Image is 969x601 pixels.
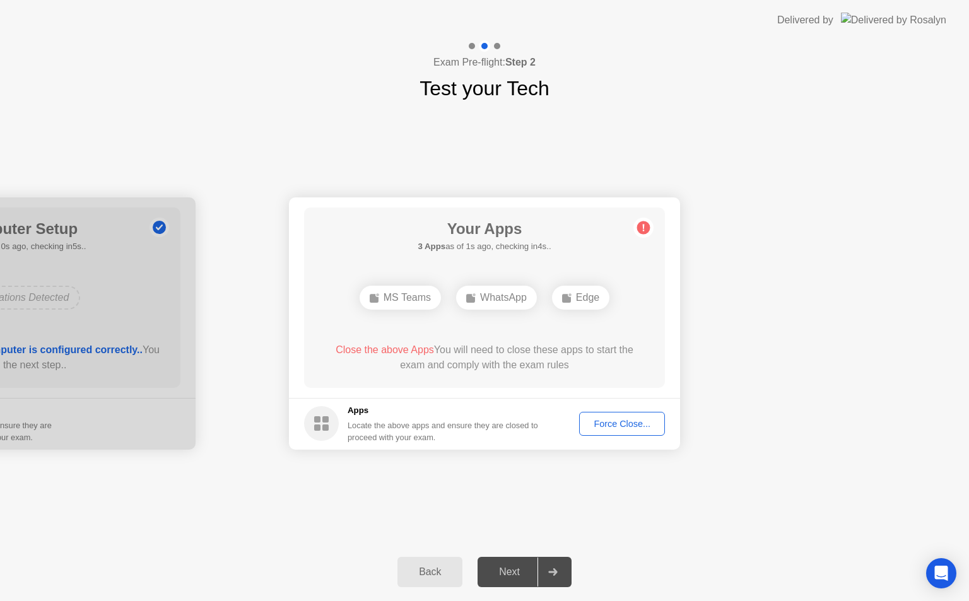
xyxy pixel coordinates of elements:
[418,240,551,253] h5: as of 1s ago, checking in4s..
[348,404,539,417] h5: Apps
[777,13,833,28] div: Delivered by
[584,419,661,429] div: Force Close...
[505,57,536,67] b: Step 2
[420,73,549,103] h1: Test your Tech
[336,344,434,355] span: Close the above Apps
[418,242,445,251] b: 3 Apps
[552,286,609,310] div: Edge
[481,566,537,578] div: Next
[926,558,956,588] div: Open Intercom Messenger
[397,557,462,587] button: Back
[478,557,572,587] button: Next
[401,566,459,578] div: Back
[433,55,536,70] h4: Exam Pre-flight:
[456,286,537,310] div: WhatsApp
[841,13,946,27] img: Delivered by Rosalyn
[360,286,441,310] div: MS Teams
[322,342,647,373] div: You will need to close these apps to start the exam and comply with the exam rules
[348,419,539,443] div: Locate the above apps and ensure they are closed to proceed with your exam.
[579,412,665,436] button: Force Close...
[418,218,551,240] h1: Your Apps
